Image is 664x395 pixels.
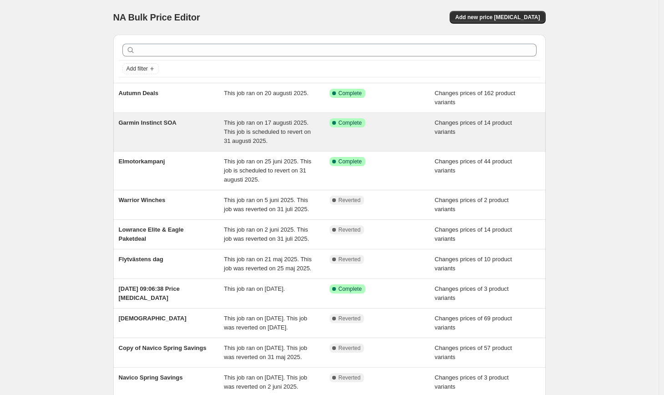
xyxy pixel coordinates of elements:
span: This job ran on [DATE]. This job was reverted on 31 maj 2025. [224,344,307,360]
span: Complete [339,285,362,293]
span: Complete [339,158,362,165]
span: Warrior Winches [119,197,166,203]
span: This job ran on [DATE]. [224,285,285,292]
span: Reverted [339,374,361,381]
span: This job ran on 25 juni 2025. This job is scheduled to revert on 31 augusti 2025. [224,158,311,183]
span: This job ran on 5 juni 2025. This job was reverted on 31 juli 2025. [224,197,309,213]
span: Changes prices of 3 product variants [435,285,509,301]
span: Changes prices of 69 product variants [435,315,512,331]
span: This job ran on 2 juni 2025. This job was reverted on 31 juli 2025. [224,226,309,242]
span: [DATE] 09:06:38 Price [MEDICAL_DATA] [119,285,180,301]
span: Changes prices of 44 product variants [435,158,512,174]
span: This job ran on [DATE]. This job was reverted on [DATE]. [224,315,307,331]
span: Reverted [339,315,361,322]
span: Reverted [339,344,361,352]
span: [DEMOGRAPHIC_DATA] [119,315,187,322]
span: Changes prices of 14 product variants [435,119,512,135]
span: Navico Spring Savings [119,374,183,381]
span: Flytvästens dag [119,256,163,263]
span: Changes prices of 162 product variants [435,90,515,106]
span: Changes prices of 2 product variants [435,197,509,213]
span: Reverted [339,197,361,204]
span: This job ran on 20 augusti 2025. [224,90,309,96]
button: Add new price [MEDICAL_DATA] [450,11,545,24]
span: Complete [339,119,362,127]
span: This job ran on [DATE]. This job was reverted on 2 juni 2025. [224,374,307,390]
span: Changes prices of 14 product variants [435,226,512,242]
span: Copy of Navico Spring Savings [119,344,207,351]
span: This job ran on 17 augusti 2025. This job is scheduled to revert on 31 augusti 2025. [224,119,311,144]
button: Add filter [122,63,159,74]
span: Add new price [MEDICAL_DATA] [455,14,540,21]
span: Changes prices of 10 product variants [435,256,512,272]
span: Changes prices of 3 product variants [435,374,509,390]
span: Add filter [127,65,148,72]
span: Reverted [339,256,361,263]
span: Garmin Instinct SOA [119,119,177,126]
span: NA Bulk Price Editor [113,12,200,22]
span: Elmotorkampanj [119,158,165,165]
span: Lowrance Elite & Eagle Paketdeal [119,226,184,242]
span: This job ran on 21 maj 2025. This job was reverted on 25 maj 2025. [224,256,312,272]
span: Changes prices of 57 product variants [435,344,512,360]
span: Autumn Deals [119,90,158,96]
span: Reverted [339,226,361,233]
span: Complete [339,90,362,97]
